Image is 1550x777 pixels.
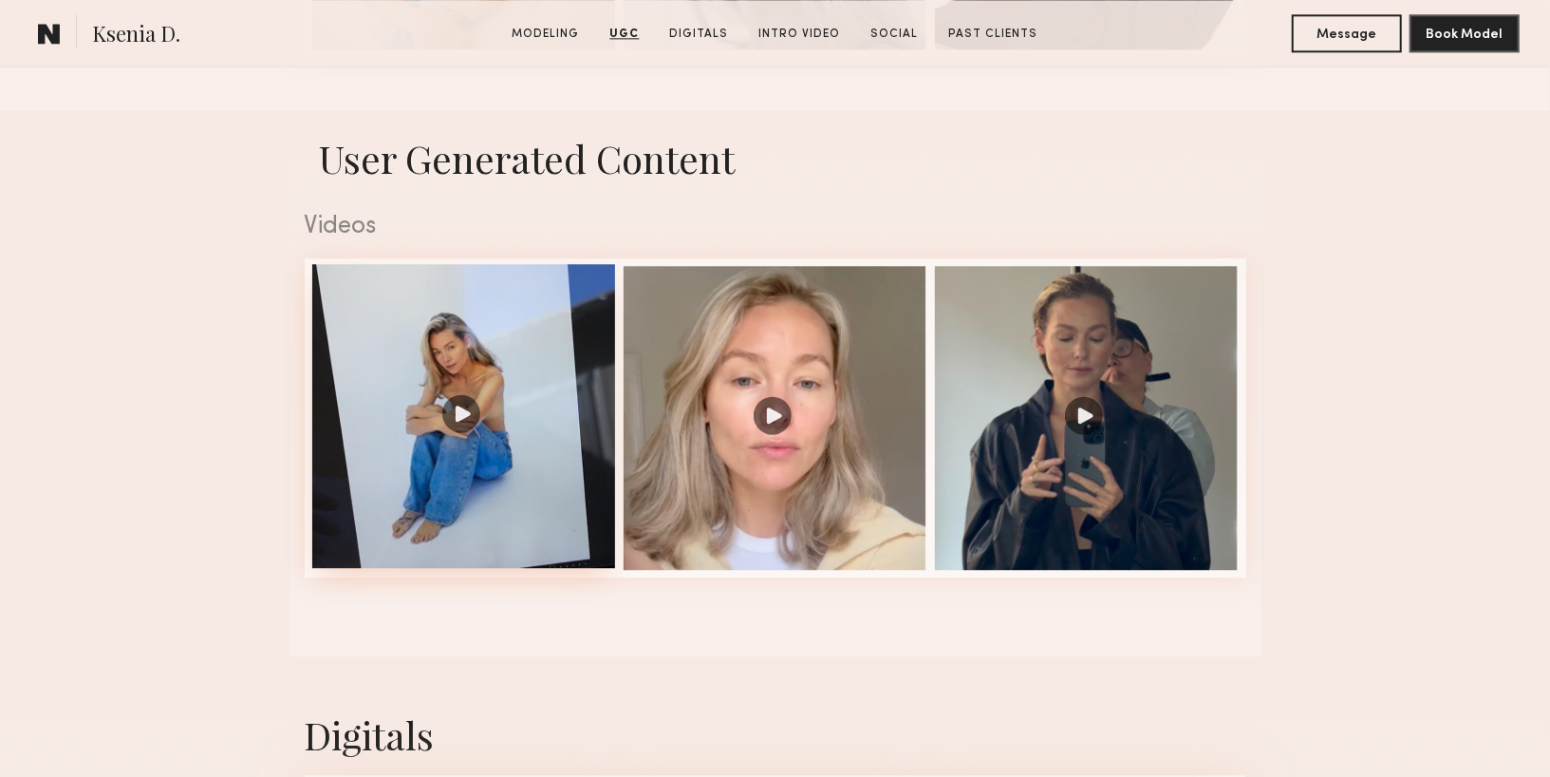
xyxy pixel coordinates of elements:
button: Message [1292,14,1402,52]
div: Digitals [305,710,1246,760]
a: Modeling [505,26,588,43]
h1: User Generated Content [289,133,1261,183]
a: Intro Video [752,26,849,43]
a: Digitals [663,26,737,43]
button: Book Model [1410,14,1520,52]
div: Videos [305,215,1246,239]
a: Social [864,26,926,43]
a: Book Model [1410,25,1520,41]
a: UGC [603,26,647,43]
a: Past Clients [942,26,1046,43]
span: Ksenia D. [92,19,180,52]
